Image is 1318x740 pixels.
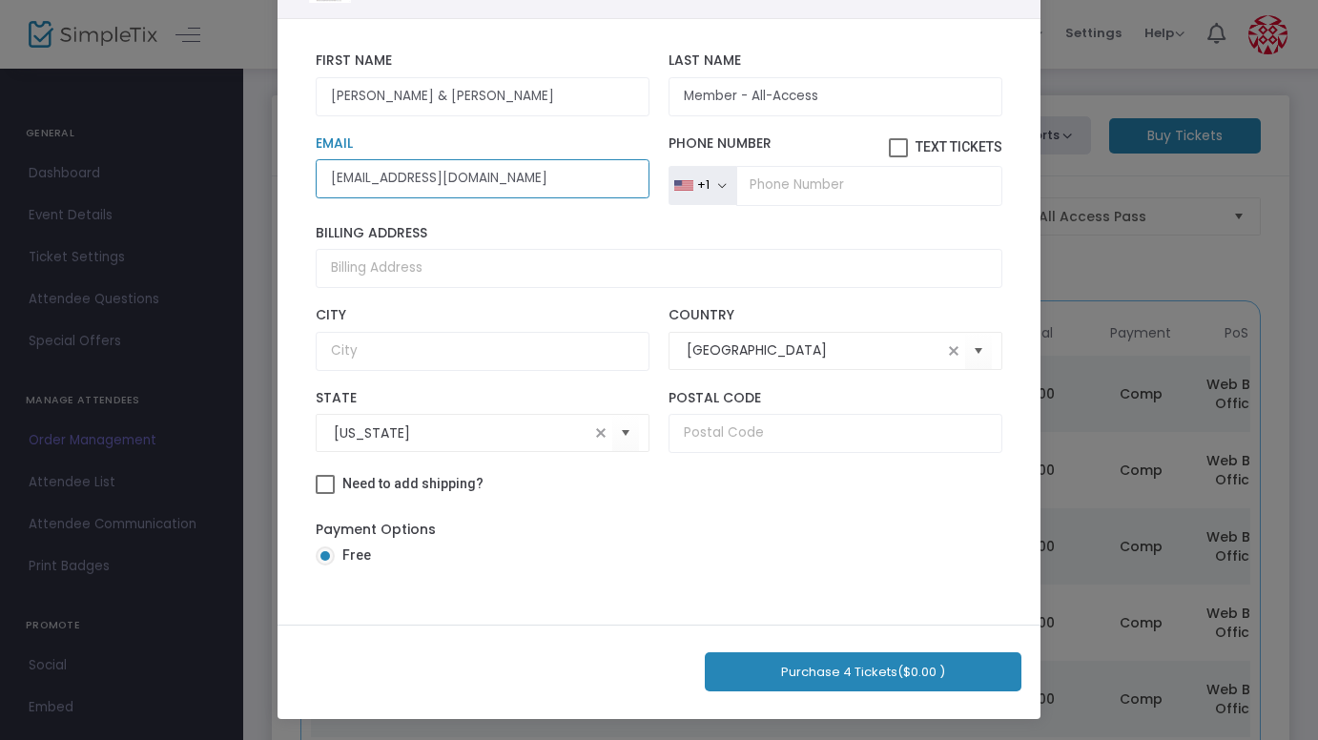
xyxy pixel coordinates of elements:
button: Select [612,414,639,453]
span: Need to add shipping? [342,476,484,491]
label: Postal Code [669,390,1002,407]
input: Select Country [687,340,942,360]
input: First Name [316,77,649,116]
label: Billing Address [316,225,1002,242]
label: Phone Number [669,135,1002,158]
input: Email [316,159,649,198]
label: Last Name [669,52,1002,70]
span: clear [942,339,965,362]
label: Payment Options [316,520,436,540]
input: Select State [334,423,589,443]
span: clear [589,421,612,444]
label: Email [316,135,649,153]
input: Phone Number [736,166,1002,206]
span: Text Tickets [916,139,1002,154]
div: +1 [697,177,710,193]
span: Free [335,545,371,565]
label: City [316,307,649,324]
button: +1 [669,166,736,206]
input: Postal Code [669,414,1002,453]
input: Last Name [669,77,1002,116]
label: Country [669,307,1002,324]
label: First Name [316,52,649,70]
label: State [316,390,649,407]
input: Billing Address [316,249,1002,288]
button: Purchase 4 Tickets($0.00 ) [705,652,1021,691]
button: Select [965,331,992,370]
input: City [316,332,649,371]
